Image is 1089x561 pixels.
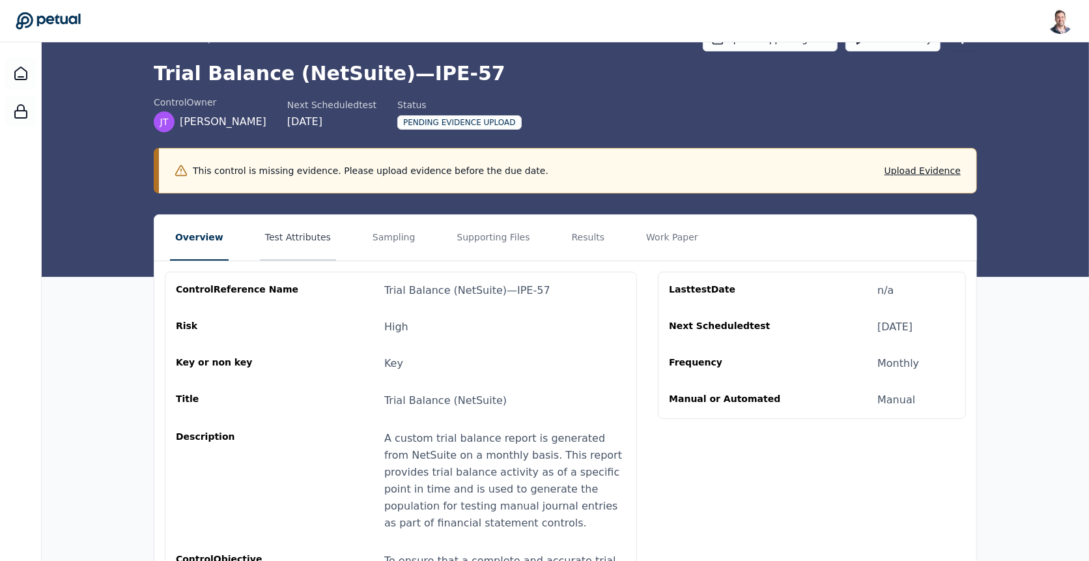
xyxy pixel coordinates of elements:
button: Sampling [367,215,421,261]
p: This control is missing evidence. Please upload evidence before the due date. [193,164,548,177]
button: Supporting Files [451,215,535,261]
div: Pending Evidence Upload [397,115,522,130]
div: Last test Date [669,283,794,298]
div: Next Scheduled test [287,98,376,111]
div: Next Scheduled test [669,319,794,335]
div: [DATE] [287,114,376,130]
a: SOC [5,96,36,127]
div: Frequency [669,356,794,371]
div: Monthly [877,356,919,371]
span: [PERSON_NAME] [180,114,266,130]
div: Manual [877,392,915,408]
h1: Trial Balance (NetSuite) — IPE-57 [154,62,977,85]
button: Overview [170,215,229,261]
button: Test Attributes [260,215,336,261]
div: Key [384,356,403,371]
div: High [384,319,408,335]
nav: Tabs [154,215,976,261]
a: Dashboard [5,58,36,89]
div: Key or non key [176,356,301,371]
div: Description [176,430,301,532]
button: Work Paper [641,215,703,261]
div: n/a [877,283,894,298]
div: [DATE] [877,319,912,335]
div: control Owner [154,96,266,109]
div: Risk [176,319,301,335]
a: Go to Dashboard [16,12,81,30]
span: JT [160,115,169,128]
div: Trial Balance (NetSuite) — IPE-57 [384,283,550,298]
span: Trial Balance (NetSuite) [384,394,507,407]
div: control Reference Name [176,283,301,298]
div: Status [397,98,522,111]
img: Snir Kodesh [1047,8,1073,34]
button: Results [567,215,610,261]
div: Manual or Automated [669,392,794,408]
div: A custom trial balance report is generated from NetSuite on a monthly basis. This report provides... [384,430,626,532]
div: Title [176,392,301,409]
button: Upload Evidence [884,164,961,177]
